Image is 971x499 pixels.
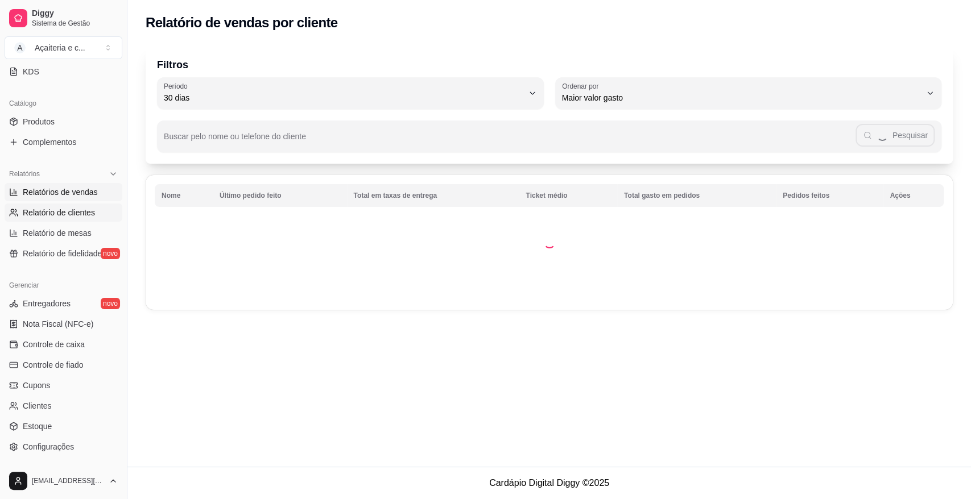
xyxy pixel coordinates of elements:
a: Complementos [5,133,122,151]
span: Clientes [23,400,52,411]
button: Select a team [5,36,122,59]
span: Entregadores [23,298,71,309]
span: Controle de fiado [23,359,84,371]
div: Catálogo [5,94,122,113]
span: Relatório de mesas [23,227,92,239]
a: Relatório de mesas [5,224,122,242]
a: KDS [5,63,122,81]
span: [EMAIL_ADDRESS][DOMAIN_NAME] [32,476,104,485]
span: Produtos [23,116,55,127]
footer: Cardápio Digital Diggy © 2025 [127,467,971,499]
a: Controle de fiado [5,356,122,374]
span: Sistema de Gestão [32,19,118,28]
span: Complementos [23,136,76,148]
a: Relatórios de vendas [5,183,122,201]
span: KDS [23,66,39,77]
a: Estoque [5,417,122,435]
span: Maior valor gasto [562,92,922,103]
a: Relatório de fidelidadenovo [5,244,122,263]
span: Nota Fiscal (NFC-e) [23,318,93,330]
a: Clientes [5,397,122,415]
a: Configurações [5,438,122,456]
a: DiggySistema de Gestão [5,5,122,32]
button: Período30 dias [157,77,544,109]
div: Açaiteria e c ... [35,42,85,53]
input: Buscar pelo nome ou telefone do cliente [164,135,856,147]
h2: Relatório de vendas por cliente [146,14,338,32]
span: Relatórios de vendas [23,186,98,198]
span: Diggy [32,9,118,19]
button: Ordenar porMaior valor gasto [555,77,942,109]
div: Loading [544,237,555,248]
span: Cupons [23,380,50,391]
a: Cupons [5,376,122,394]
div: Gerenciar [5,276,122,294]
span: 30 dias [164,92,523,103]
a: Entregadoresnovo [5,294,122,313]
button: [EMAIL_ADDRESS][DOMAIN_NAME] [5,467,122,494]
span: Controle de caixa [23,339,85,350]
span: Relatórios [9,169,40,178]
p: Filtros [157,57,941,73]
a: Controle de caixa [5,335,122,354]
span: Relatório de fidelidade [23,248,102,259]
label: Ordenar por [562,81,602,91]
a: Nota Fiscal (NFC-e) [5,315,122,333]
span: Estoque [23,421,52,432]
a: Produtos [5,113,122,131]
span: Configurações [23,441,74,452]
span: A [14,42,26,53]
label: Período [164,81,191,91]
a: Relatório de clientes [5,203,122,222]
span: Relatório de clientes [23,207,95,218]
